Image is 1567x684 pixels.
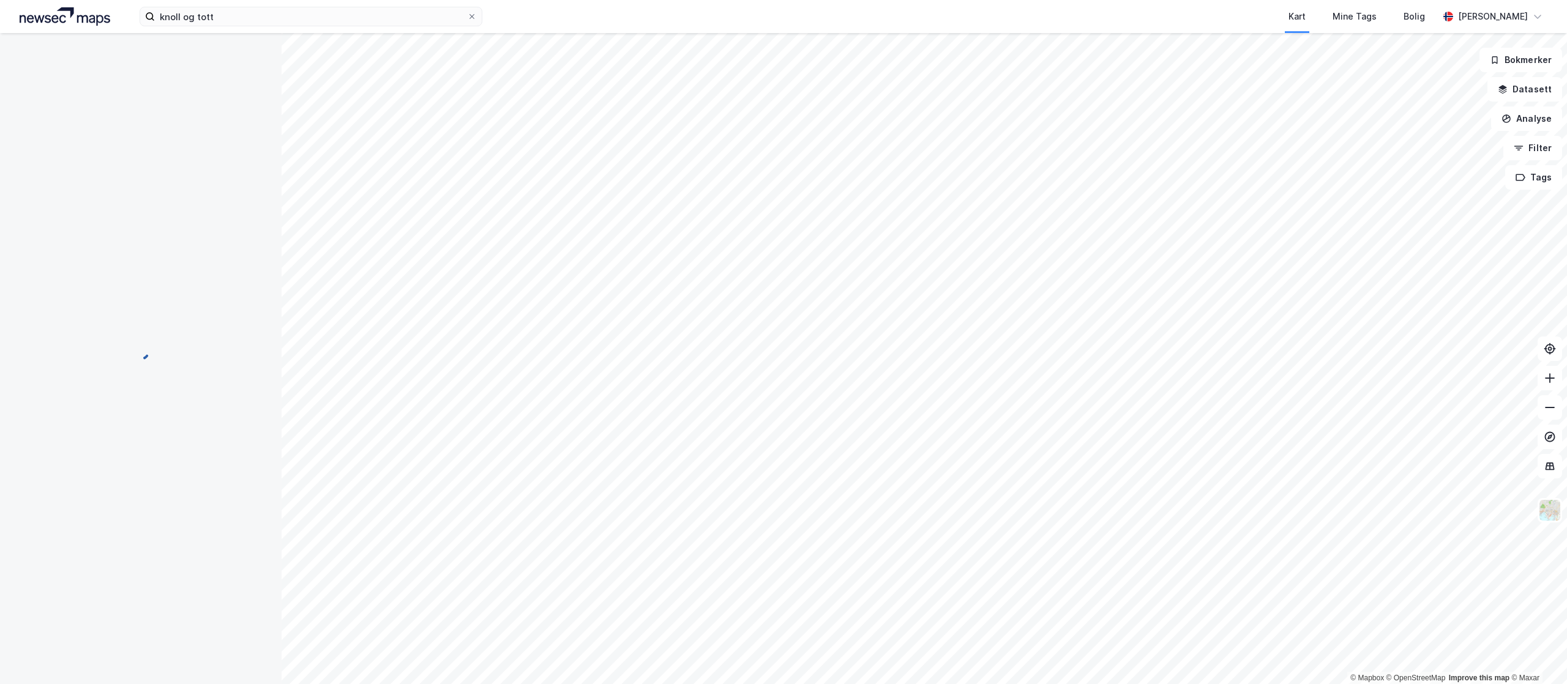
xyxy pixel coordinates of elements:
[1491,106,1562,131] button: Analyse
[1503,136,1562,160] button: Filter
[1506,625,1567,684] div: Kontrollprogram for chat
[1487,77,1562,102] button: Datasett
[1505,165,1562,190] button: Tags
[1386,674,1446,682] a: OpenStreetMap
[1458,9,1528,24] div: [PERSON_NAME]
[155,7,467,26] input: Søk på adresse, matrikkel, gårdeiere, leietakere eller personer
[1333,9,1377,24] div: Mine Tags
[1538,499,1561,522] img: Z
[131,341,151,361] img: spinner.a6d8c91a73a9ac5275cf975e30b51cfb.svg
[20,7,110,26] img: logo.a4113a55bc3d86da70a041830d287a7e.svg
[1288,9,1306,24] div: Kart
[1350,674,1384,682] a: Mapbox
[1479,48,1562,72] button: Bokmerker
[1449,674,1509,682] a: Improve this map
[1506,625,1567,684] iframe: Chat Widget
[1404,9,1425,24] div: Bolig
